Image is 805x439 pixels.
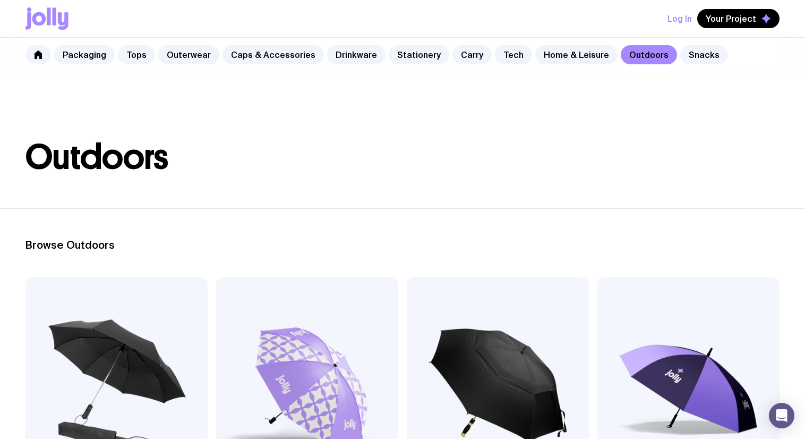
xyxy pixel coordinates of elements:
a: Caps & Accessories [222,45,324,64]
button: Your Project [697,9,780,28]
a: Stationery [389,45,449,64]
a: Outdoors [621,45,677,64]
a: Tech [495,45,532,64]
a: Packaging [54,45,115,64]
button: Log In [667,9,692,28]
a: Home & Leisure [535,45,618,64]
a: Outerwear [158,45,219,64]
h2: Browse Outdoors [25,239,780,251]
a: Snacks [680,45,728,64]
a: Carry [452,45,492,64]
h1: Outdoors [25,140,780,174]
div: Open Intercom Messenger [769,403,794,428]
span: Your Project [706,13,756,24]
a: Tops [118,45,155,64]
a: Drinkware [327,45,386,64]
